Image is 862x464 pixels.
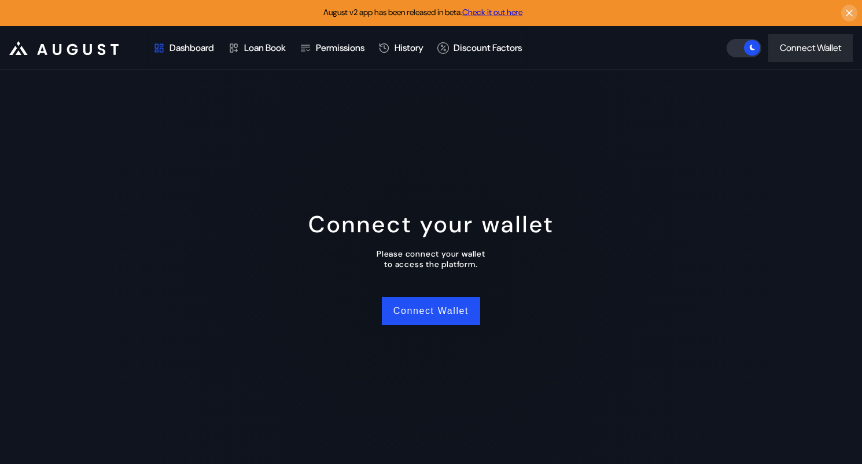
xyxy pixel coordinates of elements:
[780,42,841,54] div: Connect Wallet
[293,27,371,70] a: Permissions
[382,297,480,325] button: Connect Wallet
[395,42,423,54] div: History
[170,42,214,54] div: Dashboard
[371,27,430,70] a: History
[768,34,853,62] button: Connect Wallet
[244,42,286,54] div: Loan Book
[462,7,522,17] a: Check it out here
[221,27,293,70] a: Loan Book
[316,42,364,54] div: Permissions
[308,209,554,239] div: Connect your wallet
[454,42,522,54] div: Discount Factors
[430,27,529,70] a: Discount Factors
[146,27,221,70] a: Dashboard
[323,7,522,17] span: August v2 app has been released in beta.
[377,249,485,269] div: Please connect your wallet to access the platform.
